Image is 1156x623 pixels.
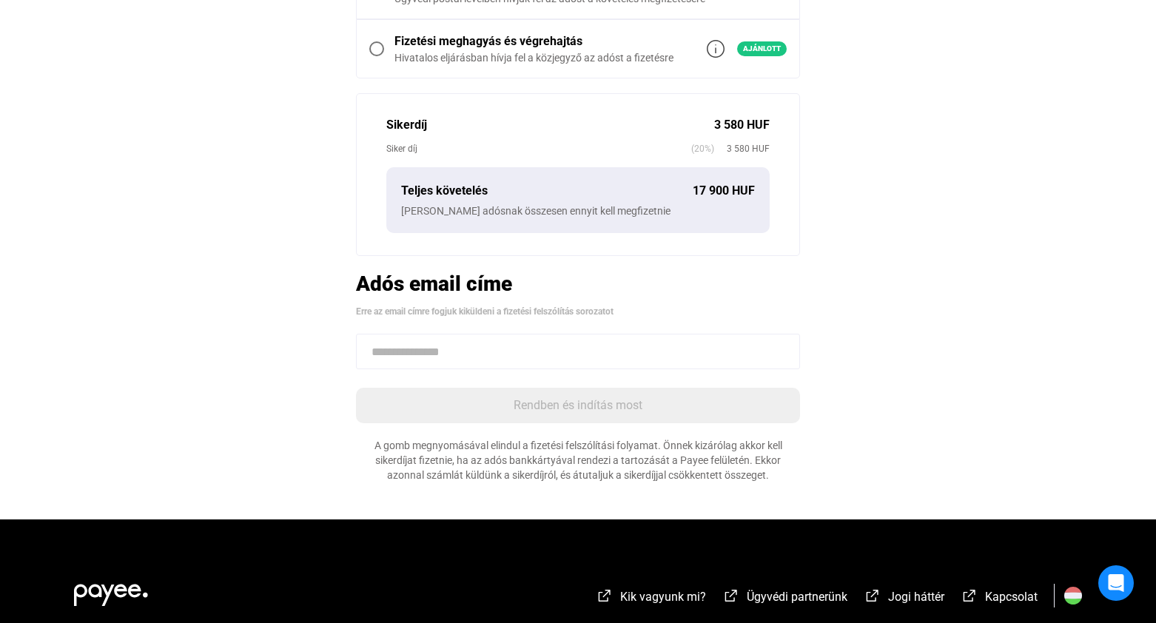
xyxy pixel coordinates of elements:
[961,592,1038,606] a: external-link-whiteKapcsolat
[722,588,740,603] img: external-link-white
[864,588,881,603] img: external-link-white
[394,50,673,65] div: Hivatalos eljárásban hívja fel a közjegyző az adóst a fizetésre
[356,388,800,423] button: Rendben és indítás most
[356,271,800,297] h2: Adós email címe
[722,592,847,606] a: external-link-whiteÜgyvédi partnerünk
[401,182,693,200] div: Teljes követelés
[737,41,787,56] span: Ajánlott
[1098,565,1134,601] div: Open Intercom Messenger
[401,203,755,218] div: [PERSON_NAME] adósnak összesen ennyit kell megfizetnie
[714,116,770,134] div: 3 580 HUF
[356,438,800,482] div: A gomb megnyomásával elindul a fizetési felszólítási folyamat. Önnek kizárólag akkor kell sikerdí...
[356,304,800,319] div: Erre az email címre fogjuk kiküldeni a fizetési felszólítás sorozatot
[596,592,706,606] a: external-link-whiteKik vagyunk mi?
[386,116,714,134] div: Sikerdíj
[360,397,796,414] div: Rendben és indítás most
[386,141,691,156] div: Siker díj
[620,590,706,604] span: Kik vagyunk mi?
[596,588,614,603] img: external-link-white
[693,182,755,200] div: 17 900 HUF
[691,141,714,156] span: (20%)
[707,40,725,58] img: info-grey-outline
[747,590,847,604] span: Ügyvédi partnerünk
[394,33,673,50] div: Fizetési meghagyás és végrehajtás
[714,141,770,156] span: 3 580 HUF
[888,590,944,604] span: Jogi háttér
[1064,587,1082,605] img: HU.svg
[74,576,148,606] img: white-payee-white-dot.svg
[961,588,978,603] img: external-link-white
[707,40,787,58] a: info-grey-outlineAjánlott
[985,590,1038,604] span: Kapcsolat
[864,592,944,606] a: external-link-whiteJogi háttér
